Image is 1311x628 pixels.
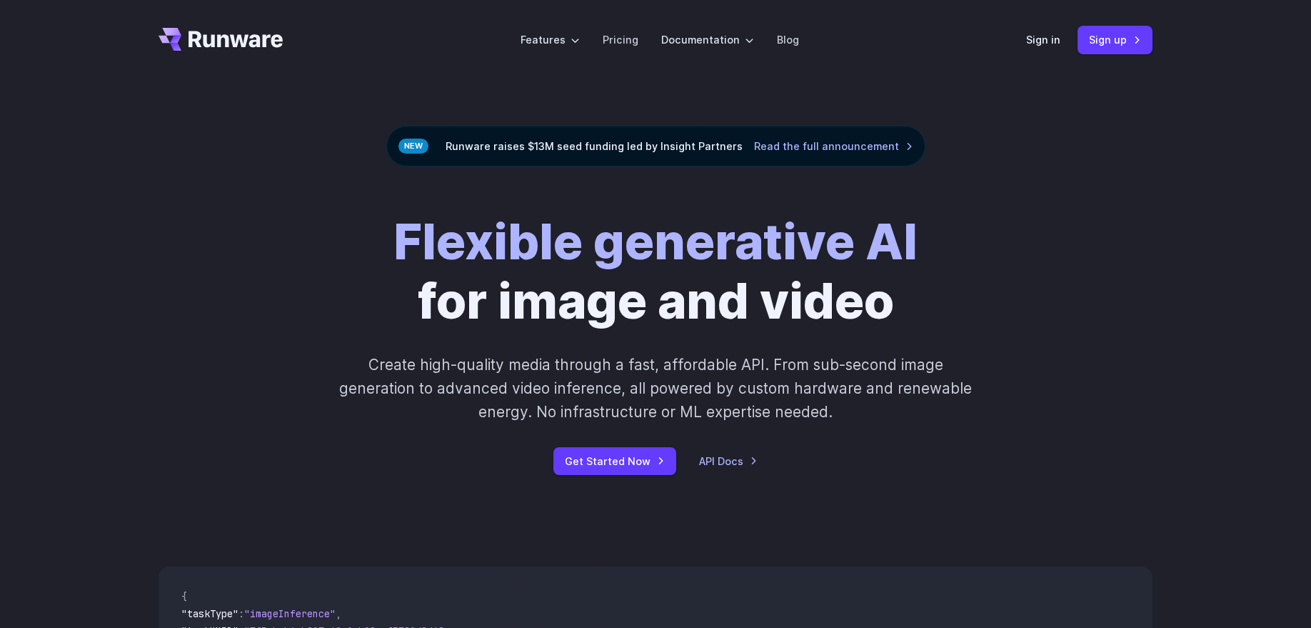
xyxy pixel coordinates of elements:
[1026,31,1060,48] a: Sign in
[244,607,336,620] span: "imageInference"
[553,447,676,475] a: Get Started Now
[699,453,758,469] a: API Docs
[338,353,974,424] p: Create high-quality media through a fast, affordable API. From sub-second image generation to adv...
[336,607,341,620] span: ,
[603,31,638,48] a: Pricing
[181,607,238,620] span: "taskType"
[1078,26,1152,54] a: Sign up
[393,211,918,271] strong: Flexible generative AI
[521,31,580,48] label: Features
[393,212,918,330] h1: for image and video
[777,31,799,48] a: Blog
[661,31,754,48] label: Documentation
[238,607,244,620] span: :
[181,590,187,603] span: {
[159,28,283,51] a: Go to /
[386,126,925,166] div: Runware raises $13M seed funding led by Insight Partners
[754,138,913,154] a: Read the full announcement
